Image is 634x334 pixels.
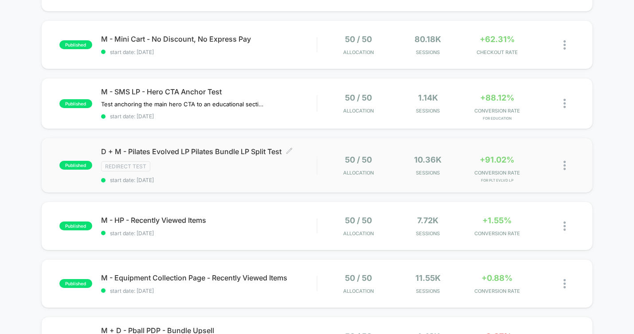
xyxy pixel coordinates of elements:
span: for Education [465,116,529,120]
span: Allocation [343,108,374,114]
span: start date: [DATE] [101,287,317,294]
span: Sessions [395,49,460,55]
span: published [59,279,92,288]
span: Allocation [343,49,374,55]
span: Sessions [395,288,460,294]
span: start date: [DATE] [101,230,317,237]
span: +91.02% [480,155,514,164]
img: close [564,221,566,231]
span: Sessions [395,230,460,237]
span: 50 / 50 [345,93,372,102]
span: Allocation [343,170,374,176]
img: close [564,279,566,288]
span: CONVERSION RATE [465,170,529,176]
span: 50 / 50 [345,273,372,283]
span: for PLT EVLVD LP [465,178,529,183]
span: published [59,161,92,170]
span: Test anchoring the main hero CTA to an educational section about our method vs. TTB product detai... [101,101,266,108]
span: 50 / 50 [345,35,372,44]
span: D + M - Pilates Evolved LP Pilates Bundle LP Split Test [101,147,317,156]
span: Sessions [395,108,460,114]
span: M - HP - Recently Viewed Items [101,216,317,225]
span: CONVERSION RATE [465,108,529,114]
span: start date: [DATE] [101,49,317,55]
span: Redirect Test [101,161,150,171]
span: 11.55k [415,273,441,283]
span: +88.12% [480,93,514,102]
span: 7.72k [417,216,438,225]
span: CONVERSION RATE [465,230,529,237]
span: CHECKOUT RATE [465,49,529,55]
span: +1.55% [482,216,512,225]
img: close [564,40,566,50]
span: M - SMS LP - Hero CTA Anchor Test [101,87,317,96]
span: start date: [DATE] [101,177,317,183]
span: 10.36k [414,155,442,164]
span: 80.18k [415,35,441,44]
span: M - Mini Cart - No Discount, No Express Pay [101,35,317,43]
span: start date: [DATE] [101,113,317,120]
span: 50 / 50 [345,216,372,225]
span: +0.88% [481,273,513,283]
span: Sessions [395,170,460,176]
span: CONVERSION RATE [465,288,529,294]
span: published [59,221,92,230]
span: +62.31% [480,35,515,44]
span: Allocation [343,288,374,294]
span: published [59,99,92,108]
span: 50 / 50 [345,155,372,164]
span: Allocation [343,230,374,237]
span: 1.14k [418,93,438,102]
img: close [564,99,566,108]
img: close [564,161,566,170]
span: published [59,40,92,49]
span: M - Equipment Collection Page - Recently Viewed Items [101,273,317,282]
